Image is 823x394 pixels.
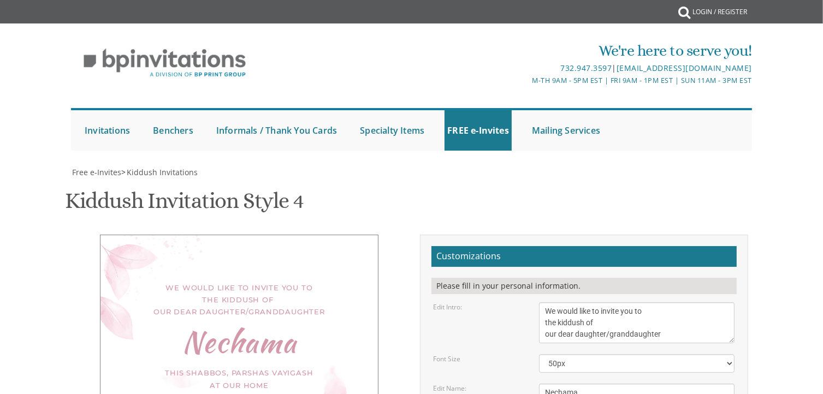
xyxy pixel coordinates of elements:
span: Free e-Invites [72,167,121,177]
h2: Customizations [431,246,737,267]
label: Font Size [433,354,460,363]
textarea: We would like to invite you to the kiddush of our dear daughter/granddaughter [539,302,735,343]
div: We're here to serve you! [299,40,752,62]
a: Informals / Thank You Cards [214,110,340,151]
a: [EMAIL_ADDRESS][DOMAIN_NAME] [617,63,752,73]
div: Please fill in your personal information. [431,278,737,294]
div: M-Th 9am - 5pm EST | Fri 9am - 1pm EST | Sun 11am - 3pm EST [299,75,752,86]
a: Invitations [82,110,133,151]
span: Kiddush Invitations [127,167,198,177]
label: Edit Intro: [433,302,462,312]
a: Benchers [150,110,196,151]
a: Mailing Services [529,110,603,151]
a: FREE e-Invites [445,110,512,151]
a: Kiddush Invitations [126,167,198,177]
span: > [121,167,198,177]
h1: Kiddush Invitation Style 4 [65,189,304,221]
div: We would like to invite you to the kiddush of our dear daughter/granddaughter [122,282,356,318]
div: Nechama [122,336,356,348]
a: Free e-Invites [71,167,121,177]
a: 732.947.3597 [560,63,612,73]
div: | [299,62,752,75]
a: Specialty Items [357,110,427,151]
img: BP Invitation Loft [71,40,258,86]
label: Edit Name: [433,384,466,393]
